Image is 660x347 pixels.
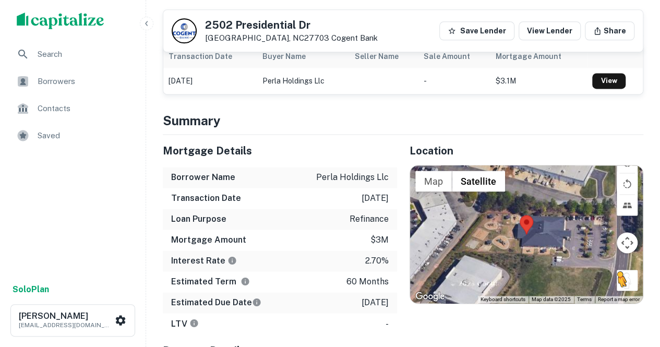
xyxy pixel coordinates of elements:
h6: Interest Rate [171,255,237,267]
p: - [386,317,389,330]
p: $3m [370,234,389,246]
th: Mortgage Amount [490,45,587,68]
a: SoloPlan [13,283,49,296]
th: Seller Name [350,45,418,68]
h5: Mortgage Details [163,143,397,159]
h6: Transaction Date [171,192,241,205]
h5: Location [410,143,644,159]
iframe: Chat Widget [608,264,660,314]
a: Borrowers [8,69,137,94]
a: View [592,73,626,89]
p: perla holdings llc [316,171,389,184]
span: Map data ©2025 [532,296,571,302]
p: [DATE] [362,296,389,309]
a: Report a map error [598,296,640,302]
th: Transaction Date [163,45,257,68]
button: [PERSON_NAME][EMAIL_ADDRESS][DOMAIN_NAME] [10,304,135,337]
h5: 2502 Presidential Dr [205,20,378,30]
svg: Estimate is based on a standard schedule for this type of loan. [252,297,261,307]
a: Open this area in Google Maps (opens a new window) [413,290,447,303]
a: Terms (opens in new tab) [577,296,592,302]
td: [DATE] [163,68,257,94]
h4: Summary [163,111,643,130]
a: Search [8,42,137,67]
svg: Term is based on a standard schedule for this type of loan. [241,277,250,286]
td: - [418,68,490,94]
svg: LTVs displayed on the website are for informational purposes only and may be reported incorrectly... [189,318,199,328]
td: $3.1M [490,68,587,94]
img: Google [413,290,447,303]
button: Save Lender [439,21,514,40]
h6: [PERSON_NAME] [19,312,113,320]
img: capitalize-logo.png [17,13,104,29]
button: Rotate map counterclockwise [617,173,638,194]
a: Contacts [8,96,137,121]
strong: Solo Plan [13,284,49,294]
p: refinance [350,213,389,225]
th: Buyer Name [257,45,349,68]
p: 60 months [346,276,389,288]
span: Contacts [38,102,131,115]
span: Saved [38,129,131,142]
button: Show street map [415,171,452,192]
span: Borrowers [38,75,131,88]
button: Map camera controls [617,232,638,253]
th: Sale Amount [418,45,490,68]
h6: Loan Purpose [171,213,226,225]
button: Share [585,21,634,40]
p: 2.70% [365,255,389,267]
p: [GEOGRAPHIC_DATA], NC27703 [205,33,378,43]
p: [DATE] [362,192,389,205]
p: [EMAIL_ADDRESS][DOMAIN_NAME] [19,320,113,330]
a: Saved [8,123,137,148]
h6: Mortgage Amount [171,234,246,246]
button: Keyboard shortcuts [481,296,525,303]
a: View Lender [519,21,581,40]
td: perla holdings llc [257,68,349,94]
h6: Borrower Name [171,171,235,184]
svg: The interest rates displayed on the website are for informational purposes only and may be report... [227,256,237,265]
h6: Estimated Due Date [171,296,261,309]
button: Show satellite imagery [452,171,505,192]
a: Cogent Bank [331,33,378,42]
span: Search [38,48,131,61]
h6: LTV [171,317,199,330]
button: Tilt map [617,195,638,216]
h6: Estimated Term [171,276,250,288]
